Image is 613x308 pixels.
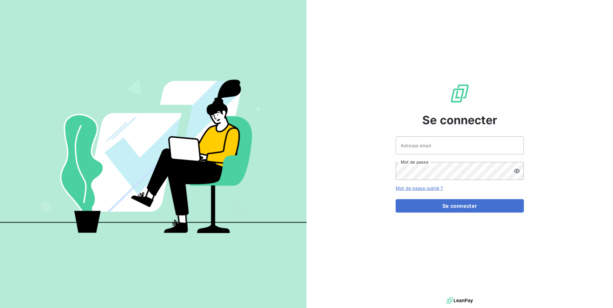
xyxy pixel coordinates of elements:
[422,111,497,129] span: Se connecter
[449,83,470,104] img: Logo LeanPay
[396,199,524,213] button: Se connecter
[396,185,443,191] a: Mot de passe oublié ?
[396,136,524,154] input: placeholder
[447,296,473,305] img: logo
